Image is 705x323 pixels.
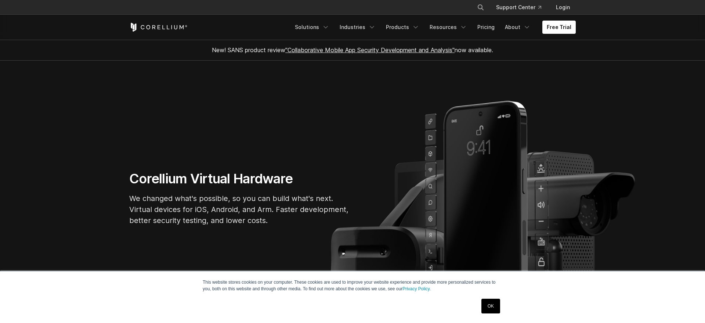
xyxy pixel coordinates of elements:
a: Corellium Home [129,23,188,32]
p: This website stores cookies on your computer. These cookies are used to improve your website expe... [203,279,502,292]
a: Free Trial [542,21,576,34]
a: Pricing [473,21,499,34]
a: Products [382,21,424,34]
p: We changed what's possible, so you can build what's next. Virtual devices for iOS, Android, and A... [129,193,350,226]
h1: Corellium Virtual Hardware [129,171,350,187]
button: Search [474,1,487,14]
a: Resources [425,21,471,34]
div: Navigation Menu [468,1,576,14]
a: Industries [335,21,380,34]
a: "Collaborative Mobile App Security Development and Analysis" [285,46,455,54]
div: Navigation Menu [290,21,576,34]
a: Support Center [490,1,547,14]
a: Privacy Policy. [402,286,431,291]
a: Login [550,1,576,14]
a: About [500,21,535,34]
a: OK [481,299,500,313]
a: Solutions [290,21,334,34]
span: New! SANS product review now available. [212,46,493,54]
